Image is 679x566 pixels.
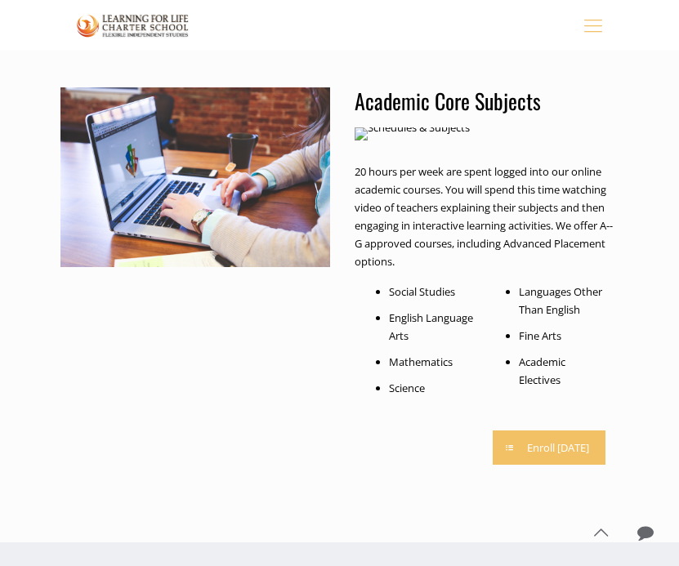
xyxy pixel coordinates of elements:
img: Schedules & Subjects [355,127,470,140]
img: Schedules & Subjects [60,87,330,267]
li: Science [389,379,474,397]
li: Languages Other Than English [519,283,604,319]
li: Social Studies [389,283,474,301]
a: mobile menu [579,11,607,38]
p: 20 hours per week are spent logged into our online academic courses. You will spend this time wat... [355,163,614,270]
li: Fine Arts [519,327,604,345]
li: Academic Electives [519,353,604,389]
img: Schedules & Subjects [77,11,190,40]
h3: Academic Core Subjects [355,87,614,115]
li: Mathematics [389,353,474,371]
li: English Language Arts [389,309,474,345]
a: Back to top icon [583,515,618,550]
a: Enroll [DATE] [493,430,605,465]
